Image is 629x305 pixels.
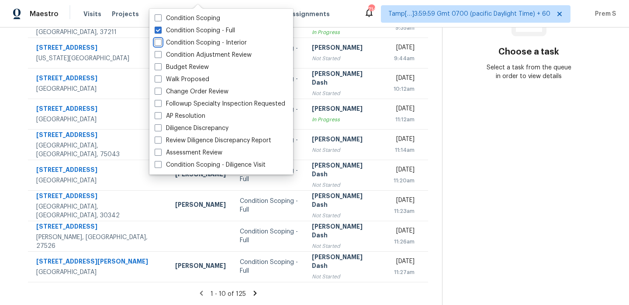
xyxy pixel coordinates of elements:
div: Not Started [312,211,375,220]
div: [DATE] [389,104,415,115]
div: 9:44am [389,54,415,63]
div: 11:26am [389,237,415,246]
label: Budget Review [155,63,209,72]
div: [STREET_ADDRESS][PERSON_NAME] [36,257,161,268]
div: 10:12am [389,85,415,93]
div: [GEOGRAPHIC_DATA], [GEOGRAPHIC_DATA], 75043 [36,141,161,159]
div: 714 [368,5,374,14]
label: AP Resolution [155,112,205,120]
label: Followup Specialty Inspection Requested [155,99,285,108]
div: [PERSON_NAME], [GEOGRAPHIC_DATA], 27526 [36,233,161,250]
div: 11:27am [389,268,415,277]
div: [DATE] [389,43,415,54]
div: [STREET_ADDRESS] [36,43,161,54]
div: Not Started [312,89,375,98]
label: Condition Scoping - Diligence Visit [155,161,266,169]
label: Walk Proposed [155,75,209,84]
div: [PERSON_NAME] [175,261,226,272]
label: Condition Adjustment Review [155,51,252,59]
span: Geo Assignments [273,10,330,18]
label: Review Diligence Discrepancy Report [155,136,271,145]
h3: Choose a task [498,48,559,56]
div: Not Started [312,146,375,154]
span: 1 - 10 of 125 [211,291,246,297]
div: [STREET_ADDRESS] [36,104,161,115]
div: [GEOGRAPHIC_DATA] [36,176,161,185]
div: [DATE] [389,257,415,268]
div: 11:14am [389,146,415,154]
div: Condition Scoping - Full [240,166,298,184]
div: Not Started [312,272,375,281]
div: [STREET_ADDRESS] [36,192,161,202]
div: [PERSON_NAME] Dash [312,192,375,211]
div: 11:20am [389,176,415,185]
span: Projects [112,10,139,18]
label: Change Order Review [155,87,228,96]
div: [STREET_ADDRESS] [36,130,161,141]
div: [PERSON_NAME] [312,43,375,54]
div: Not Started [312,181,375,189]
div: Select a task from the queue in order to view details [486,63,572,81]
span: Maestro [30,10,59,18]
div: [GEOGRAPHIC_DATA] [36,115,161,124]
div: [GEOGRAPHIC_DATA] [36,268,161,277]
div: 11:12am [389,115,415,124]
div: [GEOGRAPHIC_DATA], [GEOGRAPHIC_DATA], 37211 [36,19,161,37]
label: Condition Scoping - Full [155,26,235,35]
label: Assessment Review [155,148,222,157]
div: [PERSON_NAME] [312,104,375,115]
div: [PERSON_NAME] [175,200,226,211]
div: Not Started [312,242,375,250]
div: In Progress [312,28,375,37]
div: [STREET_ADDRESS] [36,74,161,85]
div: [GEOGRAPHIC_DATA] [36,85,161,93]
div: [US_STATE][GEOGRAPHIC_DATA] [36,54,161,63]
div: [DATE] [389,226,415,237]
div: [STREET_ADDRESS] [36,222,161,233]
div: [PERSON_NAME] Dash [312,69,375,89]
div: [DATE] [389,74,415,85]
div: 11:23am [389,207,415,216]
label: Condition Scoping [155,14,220,23]
span: Prem S [591,10,616,18]
div: [PERSON_NAME] [312,135,375,146]
div: Condition Scoping - Full [240,227,298,245]
div: [PERSON_NAME] [175,170,226,181]
div: [STREET_ADDRESS] [36,165,161,176]
div: In Progress [312,115,375,124]
div: [DATE] [389,165,415,176]
div: [DATE] [389,135,415,146]
div: Not Started [312,54,375,63]
div: [PERSON_NAME] Dash [312,161,375,181]
div: [GEOGRAPHIC_DATA], [GEOGRAPHIC_DATA], 30342 [36,202,161,220]
div: Condition Scoping - Full [240,197,298,214]
span: Visits [83,10,101,18]
div: [PERSON_NAME] Dash [312,253,375,272]
label: Condition Scoping - Interior [155,38,247,47]
span: Tamp[…]3:59:59 Gmt 0700 (pacific Daylight Time) + 60 [388,10,550,18]
div: [PERSON_NAME] Dash [312,222,375,242]
div: 9:35am [389,24,415,32]
div: [DATE] [389,196,415,207]
label: Diligence Discrepancy [155,124,228,133]
div: Condition Scoping - Full [240,258,298,275]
